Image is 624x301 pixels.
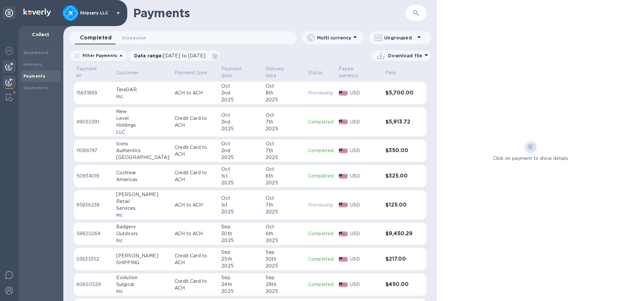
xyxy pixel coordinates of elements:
p: Processing [308,90,334,96]
div: Inc. [116,93,169,100]
img: USD [339,282,348,287]
p: 15631899 [76,90,111,96]
div: Authentics [116,147,169,154]
div: 7th [266,119,303,125]
p: Download file [388,52,422,59]
div: 2025 [221,288,260,295]
span: Payment date [221,65,260,79]
div: Level [116,115,169,122]
img: USD [339,174,348,179]
p: Payment type [175,69,207,76]
img: Foreign exchange [5,47,13,55]
p: Completed [308,173,334,179]
img: USD [339,203,348,207]
div: 2025 [266,96,303,103]
div: 6th [266,230,303,237]
div: Services, [116,205,169,212]
div: 2025 [266,125,303,132]
div: 2025 [266,179,303,186]
h3: $125.00 [385,202,413,208]
p: Credit Card to ACH [175,144,216,158]
div: 2nd [221,119,260,125]
div: Icons [116,140,169,147]
div: 2025 [221,237,260,244]
p: Multi currency [317,35,351,41]
b: Payments [23,74,45,79]
div: Cochlear [116,169,169,176]
div: 2025 [266,263,303,269]
div: Sep [266,274,303,281]
p: 03633352 [76,256,111,263]
div: Oct [266,223,303,230]
div: Retail [116,198,169,205]
div: 24th [221,281,260,288]
div: Evolution [116,274,169,281]
div: 25th [221,256,260,263]
p: ACH to ACH [175,230,216,237]
div: Sep [266,249,303,256]
p: USD [350,202,381,208]
p: Payment date [221,65,252,79]
div: TeraDAR, [116,86,169,93]
div: 1st [221,173,260,179]
p: Credit Card to ACH [175,169,216,183]
span: Status [308,69,331,76]
div: Sep [221,274,260,281]
div: Unpin categories [3,7,16,20]
div: 2nd [221,90,260,96]
div: Oct [221,140,260,147]
span: Scheduled [122,35,146,41]
h3: $350.00 [385,148,413,154]
p: Processing [308,202,334,208]
div: 8th [266,90,303,96]
b: Invoices [23,62,42,67]
p: Completed [308,230,334,237]
h3: $5,913.72 [385,119,413,125]
p: Completed [308,147,334,154]
div: Oct [266,83,303,90]
p: 58820264 [76,230,111,237]
div: [PERSON_NAME] [116,191,169,198]
div: 7th [266,147,303,154]
p: Credit Card to ACH [175,278,216,292]
div: 2025 [221,125,260,132]
span: Customer [116,69,147,76]
iframe: Chat Widget [591,270,624,301]
div: 1st [221,202,260,208]
p: 50934019 [76,173,111,179]
p: Click on payment to show details [493,155,568,162]
p: Completed [308,281,334,288]
h1: Payments [133,6,406,20]
p: Date range : [134,52,209,59]
div: Oct [266,112,303,119]
div: Oct [221,195,260,202]
p: Payee currency [339,65,372,79]
h3: $325.00 [385,173,413,179]
div: Holdings [116,122,169,129]
div: Inc [116,288,169,295]
div: Date range:[DATE] to [DATE] [129,50,219,61]
p: USD [350,281,381,288]
p: Shipspry LLC [80,11,113,15]
h3: $217.00 [385,256,413,262]
div: 30th [221,230,260,237]
div: [PERSON_NAME] [116,252,169,259]
div: Oct [221,166,260,173]
span: Payee currency [339,65,380,79]
p: 11088747 [76,147,111,154]
p: Delivery date [266,65,294,79]
div: Oct [221,112,260,119]
div: [GEOGRAPHIC_DATA] [116,154,169,161]
span: [DATE] to [DATE] [163,53,205,58]
p: USD [350,119,381,125]
p: USD [350,147,381,154]
div: 29th [266,281,303,288]
div: 2025 [266,208,303,215]
h3: $5,700.00 [385,90,413,96]
p: Ungrouped [384,35,415,41]
div: Oct [266,195,303,202]
p: Credit Card to ACH [175,115,216,129]
div: Sep [221,249,260,256]
p: Payment № [76,65,102,79]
